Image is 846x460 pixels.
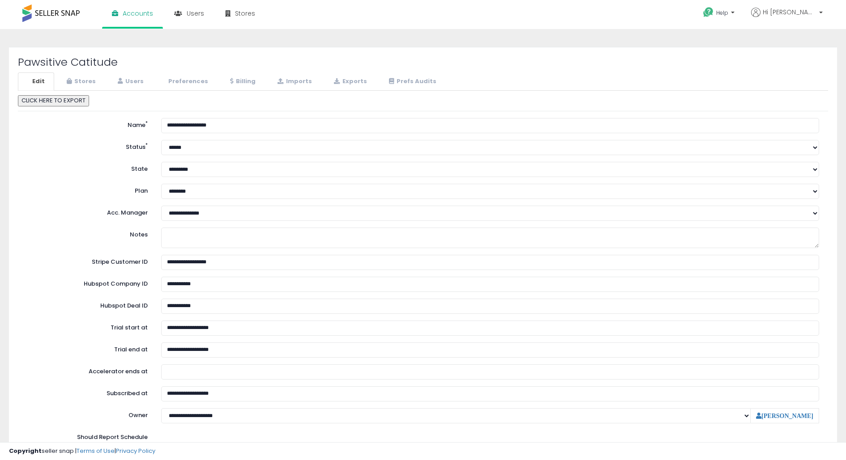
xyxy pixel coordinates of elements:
a: Billing [218,72,265,91]
label: Owner [128,411,148,420]
label: Name [20,118,154,130]
a: Privacy Policy [116,447,155,455]
span: Stores [235,9,255,18]
label: Plan [20,184,154,195]
span: Users [187,9,204,18]
span: Help [716,9,728,17]
label: Hubspot Deal ID [20,299,154,310]
a: Preferences [154,72,218,91]
label: Subscribed at [20,386,154,398]
h2: Pawsitive Catitude [18,56,828,68]
label: Acc. Manager [20,206,154,217]
a: Imports [266,72,321,91]
a: Users [106,72,153,91]
label: Trial end at [20,342,154,354]
i: Get Help [703,7,714,18]
label: State [20,162,154,173]
a: Terms of Use [77,447,115,455]
a: Exports [322,72,376,91]
label: Accelerator ends at [20,364,154,376]
label: Status [20,140,154,152]
label: Stripe Customer ID [20,255,154,266]
a: Hi [PERSON_NAME] [751,8,823,28]
label: Notes [20,228,154,239]
button: CLICK HERE TO EXPORT [18,95,89,106]
div: seller snap | | [9,447,155,456]
label: Should Report Schedule [77,433,148,442]
a: Stores [55,72,105,91]
strong: Copyright [9,447,42,455]
label: Trial start at [20,321,154,332]
span: Hi [PERSON_NAME] [763,8,816,17]
span: Accounts [123,9,153,18]
a: [PERSON_NAME] [756,413,813,419]
a: Prefs Audits [377,72,446,91]
a: Edit [18,72,54,91]
label: Hubspot Company ID [20,277,154,288]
